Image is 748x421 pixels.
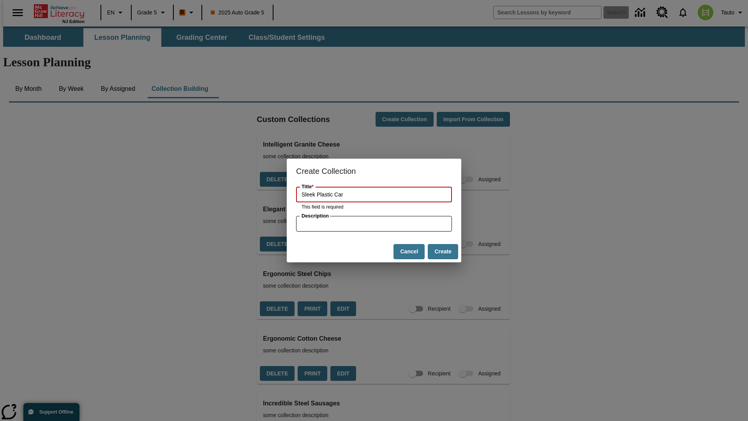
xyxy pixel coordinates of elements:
[302,203,446,211] p: This field is required
[393,244,425,259] button: Cancel
[287,159,461,184] h2: Create Collection
[302,212,329,219] label: Description
[302,183,314,190] label: Title
[428,244,458,259] button: Create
